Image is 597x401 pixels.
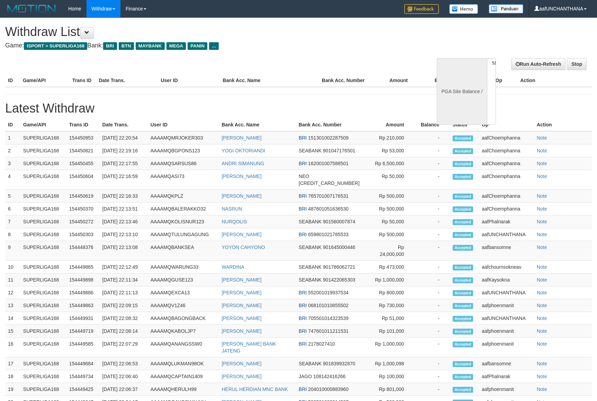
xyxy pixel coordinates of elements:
[5,241,20,261] td: 9
[20,118,66,131] th: Game/API
[5,101,592,115] h1: Latest Withdraw
[537,303,547,308] a: Note
[5,228,20,241] td: 8
[370,370,415,383] td: Rp 100,000
[119,42,134,50] span: BTN
[370,357,415,370] td: Rp 1,000,098
[299,315,307,321] span: BRI
[299,232,307,237] span: BRI
[100,312,148,325] td: [DATE] 22:08:32
[66,203,100,215] td: 154450370
[66,170,100,190] td: 154450604
[370,338,415,357] td: Rp 1,000,000
[537,386,547,392] a: Note
[537,135,547,141] a: Note
[370,170,415,190] td: Rp 50,000
[299,341,307,347] span: BRI
[414,118,450,131] th: Balance
[66,370,100,383] td: 154449734
[20,325,66,338] td: SUPERLIGA168
[5,157,20,170] td: 3
[66,338,100,357] td: 154449585
[479,383,534,396] td: aafphoenmanit
[221,244,265,250] a: YOYON CAHYONO
[414,203,450,215] td: -
[414,261,450,274] td: -
[453,148,473,154] span: Accepted
[66,157,100,170] td: 154450455
[66,190,100,203] td: 154450619
[414,274,450,286] td: -
[100,215,148,228] td: [DATE] 22:13:46
[479,215,534,228] td: aafPhalnarak
[323,277,355,283] span: 901422065303
[370,215,415,228] td: Rp 50,000
[493,74,518,87] th: Op
[537,341,547,347] a: Note
[100,228,148,241] td: [DATE] 22:13:10
[100,131,148,144] td: [DATE] 22:20:54
[323,361,355,366] span: 901839932870
[100,190,148,203] td: [DATE] 22:16:33
[414,299,450,312] td: -
[100,299,148,312] td: [DATE] 22:09:15
[537,193,547,199] a: Note
[148,312,219,325] td: AAAAMQBAGONGBACK
[5,383,20,396] td: 19
[5,131,20,144] td: 1
[370,241,415,261] td: Rp 24,000,000
[148,170,219,190] td: AAAAMQASI73
[453,194,473,199] span: Accepted
[414,286,450,299] td: -
[537,219,547,224] a: Note
[537,290,547,295] a: Note
[221,290,261,295] a: [PERSON_NAME]
[437,58,487,125] div: PGA Site Balance /
[450,118,479,131] th: Status
[479,190,534,203] td: aafChoemphanna
[479,312,534,325] td: aafUNCHANTHANA
[66,144,100,157] td: 154450821
[308,161,349,166] span: 162001007588501
[453,316,473,322] span: Accepted
[5,370,20,383] td: 18
[414,383,450,396] td: -
[20,286,66,299] td: SUPERLIGA168
[370,190,415,203] td: Rp 500,000
[220,74,319,87] th: Bank Acc. Name
[414,241,450,261] td: -
[148,144,219,157] td: AAAAMQBGPONS123
[100,261,148,274] td: [DATE] 22:12:49
[308,232,349,237] span: 659801021785533
[308,206,349,212] span: 487601051636530
[537,328,547,334] a: Note
[5,338,20,357] td: 16
[100,118,148,131] th: Date Trans.
[5,74,20,87] th: ID
[100,370,148,383] td: [DATE] 22:06:40
[221,315,261,321] a: [PERSON_NAME]
[221,161,264,166] a: ANDRI SIMANUNG
[148,157,219,170] td: AAAAMQSARSUS86
[148,299,219,312] td: AAAAMQV1Z46
[148,383,219,396] td: AAAAMQHERULH99
[100,286,148,299] td: [DATE] 22:11:13
[370,299,415,312] td: Rp 730,000
[20,274,66,286] td: SUPERLIGA168
[148,118,219,131] th: User ID
[453,374,473,380] span: Accepted
[66,299,100,312] td: 154449863
[370,118,415,131] th: Amount
[100,241,148,261] td: [DATE] 22:13:08
[479,170,534,190] td: aafChoemphanna
[221,361,261,366] a: [PERSON_NAME]
[20,131,66,144] td: SUPERLIGA168
[453,341,473,347] span: Accepted
[308,315,349,321] span: 705501014323539
[537,374,547,379] a: Note
[5,25,391,39] h1: Withdraw List
[66,241,100,261] td: 154448376
[148,190,219,203] td: AAAAMQKPLZ
[414,190,450,203] td: -
[5,286,20,299] td: 12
